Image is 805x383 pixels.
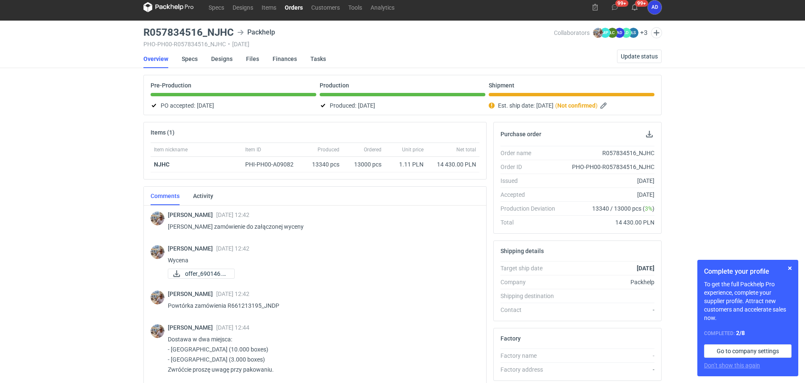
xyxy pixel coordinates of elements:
a: Customers [307,2,344,12]
strong: [DATE] [637,265,654,272]
button: Don’t show this again [704,361,760,370]
div: R057834516_NJHC [562,149,654,157]
span: Item ID [245,146,261,153]
span: [PERSON_NAME] [168,291,216,297]
h1: Complete your profile [704,267,792,277]
span: Ordered [364,146,381,153]
button: 99+ [628,0,641,14]
span: Produced [318,146,339,153]
span: [PERSON_NAME] [168,211,216,218]
div: Michał Palasek [151,291,164,304]
div: Issued [500,177,562,185]
em: ( [555,102,557,109]
a: Specs [182,50,198,68]
strong: Not confirmed [557,102,596,109]
p: Shipment [489,82,514,89]
span: [PERSON_NAME] [168,324,216,331]
span: [DATE] 12:42 [216,245,249,252]
div: PO accepted: [151,100,316,111]
div: - [562,306,654,314]
a: Finances [273,50,297,68]
img: Michał Palasek [593,28,603,38]
div: Contact [500,306,562,314]
span: • [228,41,230,48]
div: Packhelp [562,278,654,286]
button: 99+ [608,0,622,14]
figcaption: MP [600,28,610,38]
p: Dostawa w dwa miejsca: - [GEOGRAPHIC_DATA] (10.000 boxes) - [GEOGRAPHIC_DATA] (3.000 boxes) Zwróć... [168,334,473,375]
p: Pre-Production [151,82,191,89]
a: Activity [193,187,213,205]
p: [PERSON_NAME] zamówienie do załączonej wyceny [168,222,473,232]
button: Edit estimated shipping date [599,100,609,111]
img: Michał Palasek [151,211,164,225]
a: Tools [344,2,366,12]
a: Specs [204,2,228,12]
img: Michał Palasek [151,324,164,338]
span: 3% [645,205,652,212]
div: Order ID [500,163,562,171]
h2: Purchase order [500,131,541,137]
span: Update status [621,53,658,59]
a: Overview [143,50,168,68]
div: Production Deviation [500,204,562,213]
img: Michał Palasek [151,245,164,259]
span: [DATE] 12:42 [216,211,249,218]
div: Packhelp [237,27,275,37]
h2: Items (1) [151,129,175,136]
div: 1.11 PLN [388,160,424,169]
div: [DATE] [562,190,654,199]
a: offer_690146.pdf [168,269,235,279]
button: Edit collaborators [651,27,662,38]
figcaption: AD [614,28,625,38]
svg: Packhelp Pro [143,2,194,12]
span: 13340 / 13000 pcs ( ) [592,204,654,213]
figcaption: AD [648,0,662,14]
span: Unit price [402,146,424,153]
div: 13000 pcs [343,157,385,172]
div: Accepted [500,190,562,199]
button: Skip for now [785,263,795,273]
h2: Shipping details [500,248,544,254]
p: Powtórka zamówienia R661213195_JNDP [168,301,473,311]
div: PHO-PH00-R057834516_NJHC [562,163,654,171]
p: Wycena [168,255,473,265]
div: Shipping destination [500,292,562,300]
a: Files [246,50,259,68]
span: Net total [456,146,476,153]
div: Anita Dolczewska [648,0,662,14]
div: Produced: [320,100,485,111]
div: Order name [500,149,562,157]
h3: R057834516_NJHC [143,27,234,37]
a: Comments [151,187,180,205]
div: Factory name [500,351,562,360]
span: offer_690146.pdf [185,269,228,278]
span: Collaborators [554,29,590,36]
button: +3 [640,29,648,37]
a: Go to company settings [704,344,792,358]
div: - [562,351,654,360]
p: To get the full Packhelp Pro experience, complete your supplier profile. Attract new customers an... [704,280,792,322]
figcaption: ŁS [628,28,638,38]
strong: NJHC [154,161,169,168]
a: Designs [211,50,233,68]
p: Production [320,82,349,89]
a: Designs [228,2,257,12]
div: 13340 pcs [305,157,343,172]
div: [DATE] [562,177,654,185]
span: [DATE] 12:42 [216,291,249,297]
div: Completed: [704,329,792,338]
a: Analytics [366,2,399,12]
span: [DATE] [536,100,553,111]
span: [PERSON_NAME] [168,245,216,252]
div: Est. ship date: [489,100,654,111]
div: - [562,365,654,374]
div: Company [500,278,562,286]
strong: 2 / 8 [736,330,745,336]
button: Download PO [644,129,654,139]
span: Item nickname [154,146,188,153]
